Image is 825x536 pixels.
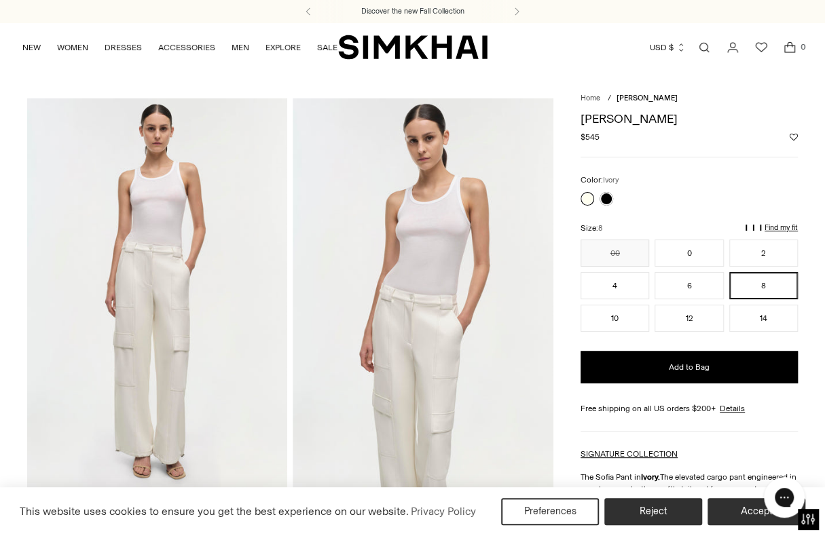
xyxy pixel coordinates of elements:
[20,505,409,518] span: This website uses cookies to ensure you get the best experience on our website.
[11,484,136,525] iframe: Sign Up via Text for Offers
[581,305,649,332] button: 10
[691,34,718,61] a: Open search modal
[720,402,745,415] a: Details
[232,33,249,62] a: MEN
[617,94,678,102] span: [PERSON_NAME]
[581,272,649,299] button: 4
[669,362,710,373] span: Add to Bag
[581,240,649,267] button: 00
[338,34,488,60] a: SIMKHAI
[729,272,798,299] button: 8
[641,472,660,482] strong: Ivory.
[604,498,702,525] button: Reject
[105,33,142,62] a: DRESSES
[650,33,686,62] button: USD $
[581,174,619,187] label: Color:
[598,224,602,233] span: 8
[790,133,798,141] button: Add to Wishlist
[581,449,678,459] a: SIGNATURE COLLECTION
[581,131,600,143] span: $545
[708,498,805,525] button: Accept
[729,305,798,332] button: 14
[57,33,88,62] a: WOMEN
[22,33,41,62] a: NEW
[748,34,775,61] a: Wishlist
[293,98,553,489] img: Sofia Pant
[729,240,798,267] button: 2
[655,305,723,332] button: 12
[655,240,723,267] button: 0
[158,33,215,62] a: ACCESSORIES
[581,94,600,102] a: Home
[581,351,798,383] button: Add to Bag
[581,402,798,415] div: Free shipping on all US orders $200+
[581,471,798,508] p: The Sofia Pant in The elevated cargo pant engineered in supple vegan leather, softly tailored for...
[317,33,337,62] a: SALE
[796,41,809,53] span: 0
[776,34,803,61] a: Open cart modal
[719,34,746,61] a: Go to the account page
[608,93,611,104] div: /
[27,98,287,489] img: Sofia Pant
[655,272,723,299] button: 6
[581,222,602,235] label: Size:
[501,498,599,525] button: Preferences
[581,113,798,125] h1: [PERSON_NAME]
[757,472,811,522] iframe: Gorgias live chat messenger
[409,501,478,522] a: Privacy Policy (opens in a new tab)
[603,176,619,185] span: Ivory
[581,93,798,104] nav: breadcrumbs
[265,33,301,62] a: EXPLORE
